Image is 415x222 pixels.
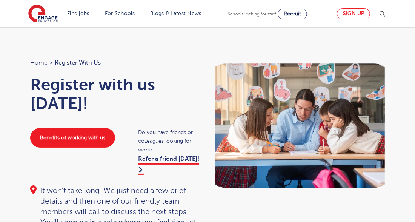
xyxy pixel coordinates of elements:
[30,59,48,66] a: Home
[150,11,201,16] a: Blogs & Latest News
[30,75,200,113] h1: Register with us [DATE]!
[278,9,307,19] a: Recruit
[138,128,200,154] span: Do you have friends or colleagues looking for work?
[30,58,200,68] nav: breadcrumb
[30,128,115,148] a: Benefits of working with us
[227,11,276,17] span: Schools looking for staff
[67,11,89,16] a: Find jobs
[138,156,199,174] a: Refer a friend [DATE]!
[55,58,101,68] span: Register with us
[105,11,135,16] a: For Schools
[337,8,370,19] a: Sign up
[28,5,58,23] img: Engage Education
[49,59,53,66] span: >
[284,11,301,17] span: Recruit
